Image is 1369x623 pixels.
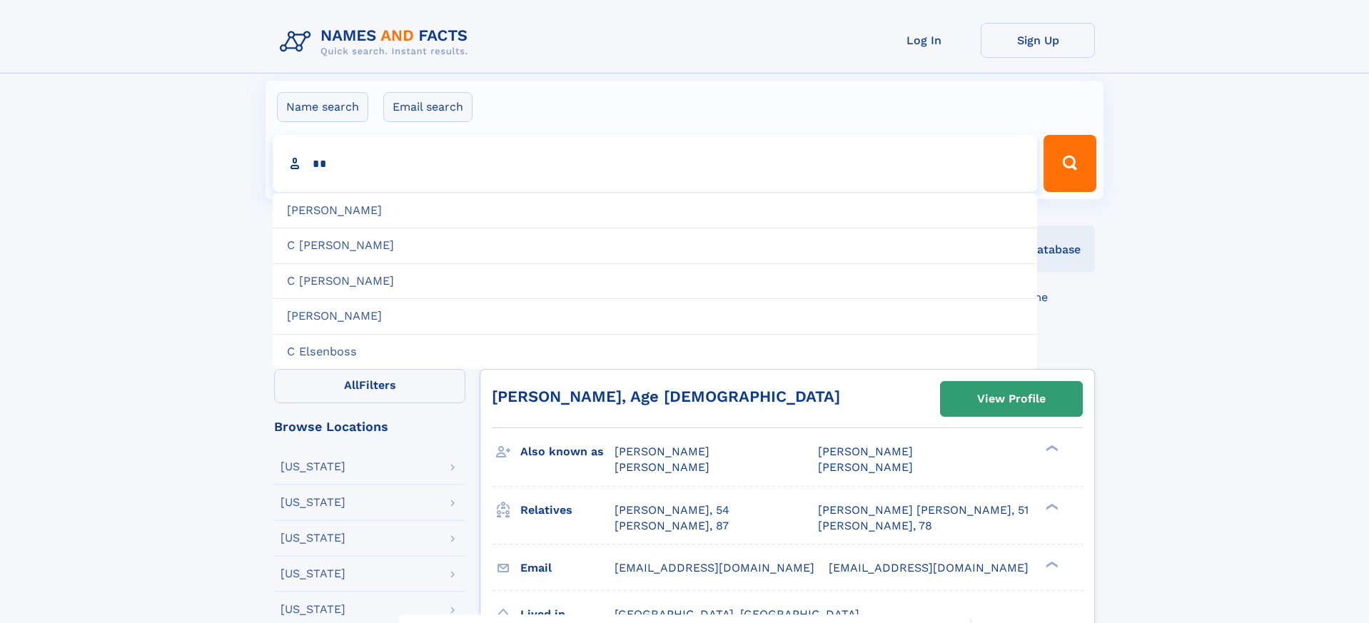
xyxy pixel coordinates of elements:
div: [US_STATE] [281,604,345,615]
a: [PERSON_NAME], 54 [615,502,729,518]
label: Name search [277,92,368,122]
a: Sign Up [981,23,1095,58]
a: [PERSON_NAME], Age [DEMOGRAPHIC_DATA] [492,388,840,405]
div: ❯ [1043,559,1060,569]
div: View Profile [977,383,1046,415]
div: [PERSON_NAME] [273,298,1037,334]
div: Browse Locations [274,420,465,433]
span: [PERSON_NAME] [615,460,709,474]
div: ❯ [1043,444,1060,453]
div: [US_STATE] [281,532,345,544]
h3: Also known as [520,440,615,464]
div: ❯ [1043,502,1060,511]
div: [US_STATE] [281,461,345,472]
img: Logo Names and Facts [274,23,480,61]
label: Email search [383,92,473,122]
a: [PERSON_NAME], 78 [818,518,932,534]
div: C [PERSON_NAME] [273,263,1037,299]
div: C Elsenboss [273,334,1037,370]
span: [PERSON_NAME] [818,460,913,474]
h3: Relatives [520,498,615,522]
span: [EMAIL_ADDRESS][DOMAIN_NAME] [829,561,1029,574]
div: [PERSON_NAME] [273,193,1037,228]
span: [PERSON_NAME] [615,445,709,458]
span: All [344,378,359,392]
div: C [PERSON_NAME] [273,228,1037,263]
div: [US_STATE] [281,497,345,508]
a: Log In [867,23,981,58]
input: search input [273,135,1037,192]
a: [PERSON_NAME] [PERSON_NAME], 51 [818,502,1029,518]
span: [GEOGRAPHIC_DATA], [GEOGRAPHIC_DATA] [615,607,859,621]
span: [PERSON_NAME] [818,445,913,458]
label: Filters [274,369,465,403]
div: [US_STATE] [281,568,345,579]
h3: Email [520,556,615,580]
a: View Profile [941,382,1082,416]
button: Search Button [1044,135,1096,192]
span: [EMAIL_ADDRESS][DOMAIN_NAME] [615,561,814,574]
a: [PERSON_NAME], 87 [615,518,729,534]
